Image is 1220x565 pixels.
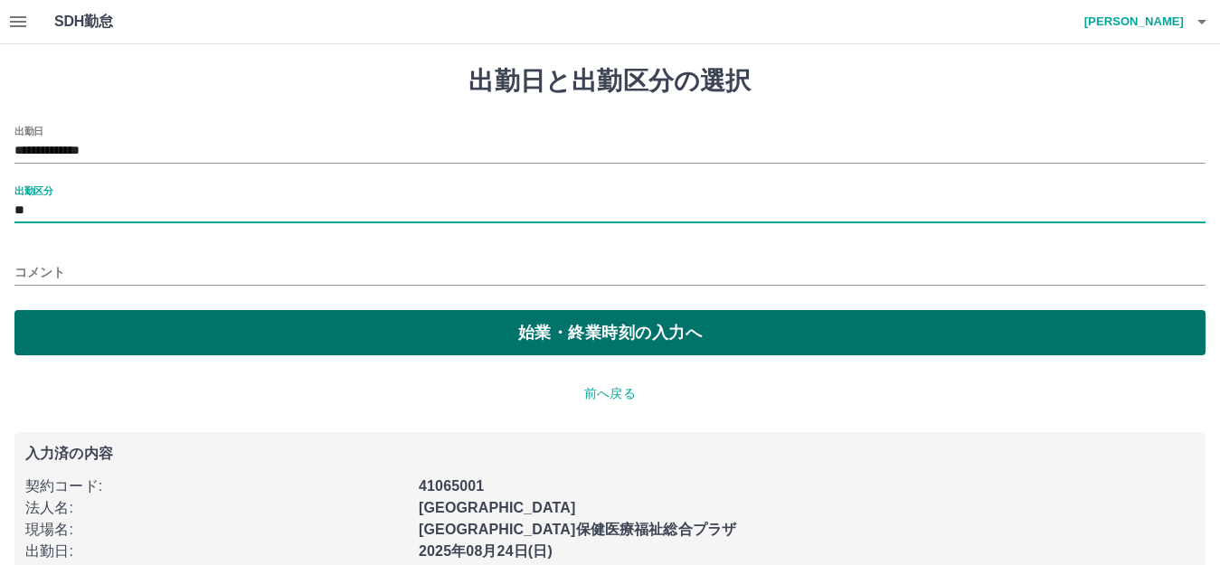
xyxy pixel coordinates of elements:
b: [GEOGRAPHIC_DATA]保健医療福祉総合プラザ [419,522,736,537]
p: 前へ戻る [14,384,1206,403]
b: 2025年08月24日(日) [419,543,553,559]
p: 出勤日 : [25,541,408,562]
b: 41065001 [419,478,484,494]
label: 出勤区分 [14,184,52,197]
p: 現場名 : [25,519,408,541]
label: 出勤日 [14,124,43,137]
button: 始業・終業時刻の入力へ [14,310,1206,355]
h1: 出勤日と出勤区分の選択 [14,66,1206,97]
p: 入力済の内容 [25,447,1195,461]
b: [GEOGRAPHIC_DATA] [419,500,576,515]
p: 法人名 : [25,497,408,519]
p: 契約コード : [25,476,408,497]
